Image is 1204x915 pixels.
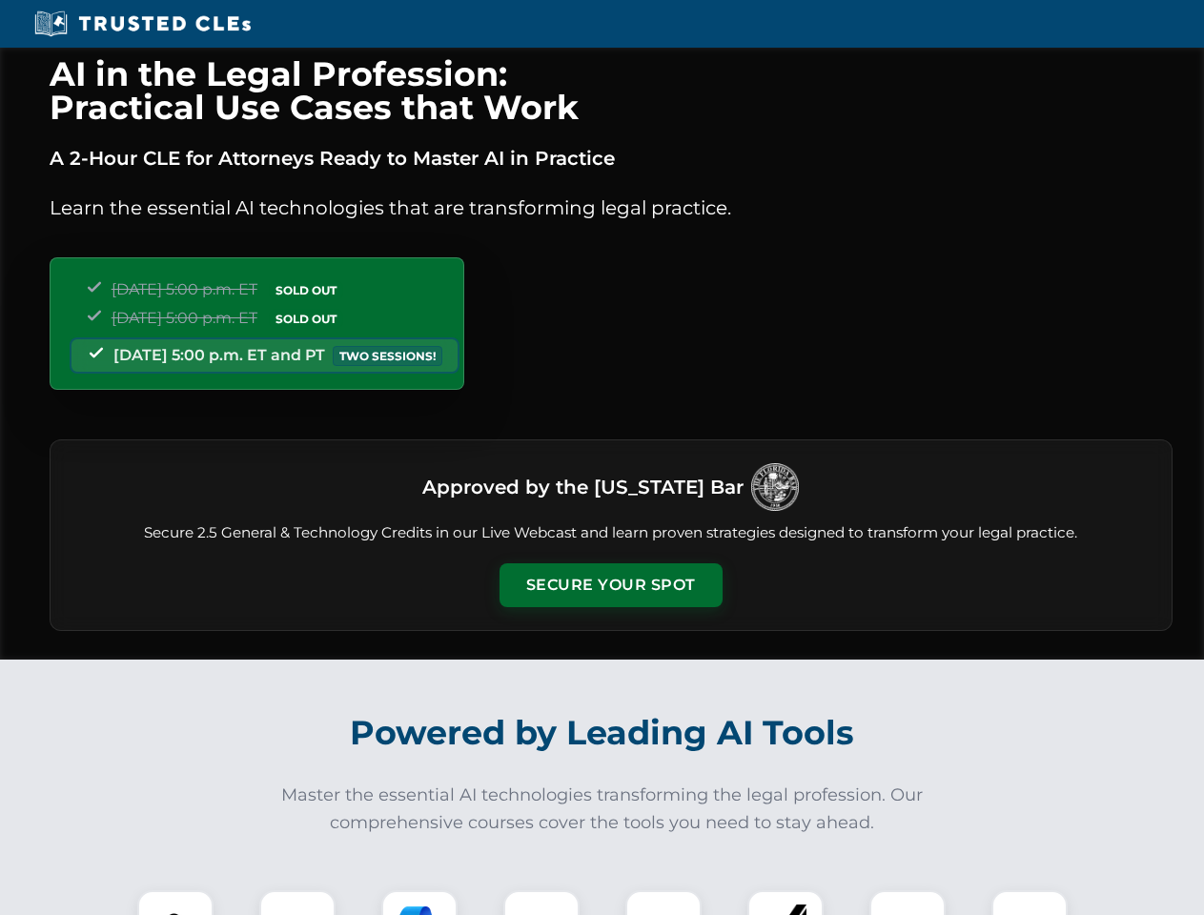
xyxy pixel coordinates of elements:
span: SOLD OUT [269,280,343,300]
p: A 2-Hour CLE for Attorneys Ready to Master AI in Practice [50,143,1173,173]
span: SOLD OUT [269,309,343,329]
p: Learn the essential AI technologies that are transforming legal practice. [50,193,1173,223]
span: [DATE] 5:00 p.m. ET [112,309,257,327]
p: Secure 2.5 General & Technology Credits in our Live Webcast and learn proven strategies designed ... [73,522,1149,544]
h1: AI in the Legal Profession: Practical Use Cases that Work [50,57,1173,124]
p: Master the essential AI technologies transforming the legal profession. Our comprehensive courses... [269,782,936,837]
span: [DATE] 5:00 p.m. ET [112,280,257,298]
img: Trusted CLEs [29,10,256,38]
h3: Approved by the [US_STATE] Bar [422,470,744,504]
h2: Powered by Leading AI Tools [74,700,1131,766]
img: Logo [751,463,799,511]
button: Secure Your Spot [500,563,723,607]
